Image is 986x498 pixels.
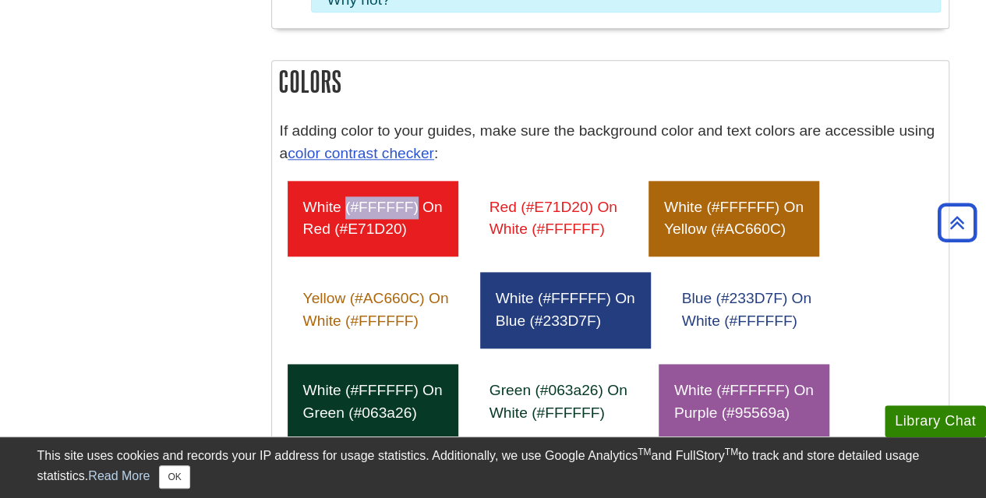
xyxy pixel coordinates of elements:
div: red (#E71D20) on white (#FFFFFF) [474,181,633,257]
button: Close [159,465,189,489]
div: white (#FFFFFF) on yellow (#AC660C) [648,181,819,257]
sup: TM [638,447,651,457]
div: white (#FFFFFF) on red (#E71D20) [288,181,458,257]
p: If adding color to your guides, make sure the background color and text colors are accessible usi... [280,120,941,165]
h2: Colors [272,61,949,102]
div: white (#FFFFFF) on green (#063a26) [288,364,458,440]
button: Library Chat [885,405,986,437]
div: yellow (#AC660C) on white (#FFFFFF) [288,272,465,348]
div: white (#FFFFFF) on purple (#95569a) [659,364,829,440]
div: blue (#233D7F) on white (#FFFFFF) [666,272,827,348]
div: This site uses cookies and records your IP address for usage statistics. Additionally, we use Goo... [37,447,949,489]
a: Back to Top [932,212,982,233]
sup: TM [725,447,738,457]
a: color contrast checker [288,145,434,161]
div: white (#FFFFFF) on blue (#233D7F) [480,272,651,348]
div: green (#063a26) on white (#FFFFFF) [474,364,643,440]
a: Read More [88,469,150,482]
